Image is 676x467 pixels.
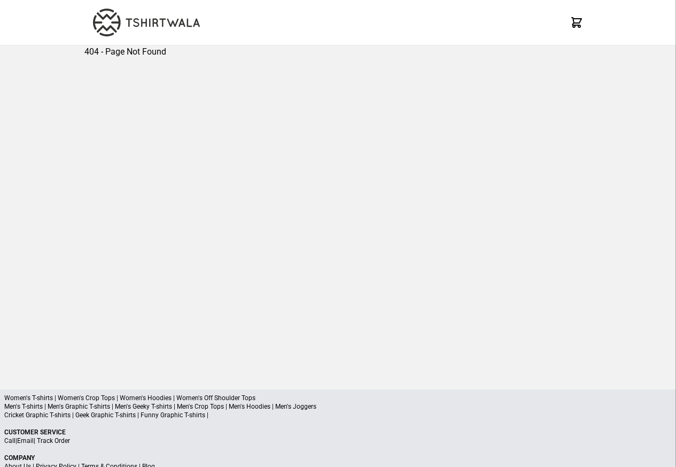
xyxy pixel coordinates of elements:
[4,437,15,445] a: Call
[4,454,672,462] p: Company
[4,394,672,402] p: Women's T-shirts | Women's Crop Tops | Women's Hoodies | Women's Off Shoulder Tops
[4,437,672,445] p: | |
[37,437,70,445] a: Track Order
[4,402,672,411] p: Men's T-shirts | Men's Graphic T-shirts | Men's Geeky T-shirts | Men's Crop Tops | Men's Hoodies ...
[17,437,34,445] a: Email
[84,45,592,58] h1: 404 - Page Not Found
[93,9,200,36] img: TW-LOGO-400-104.png
[4,428,672,437] p: Customer Service
[4,411,672,419] p: Cricket Graphic T-shirts | Geek Graphic T-shirts | Funny Graphic T-shirts |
